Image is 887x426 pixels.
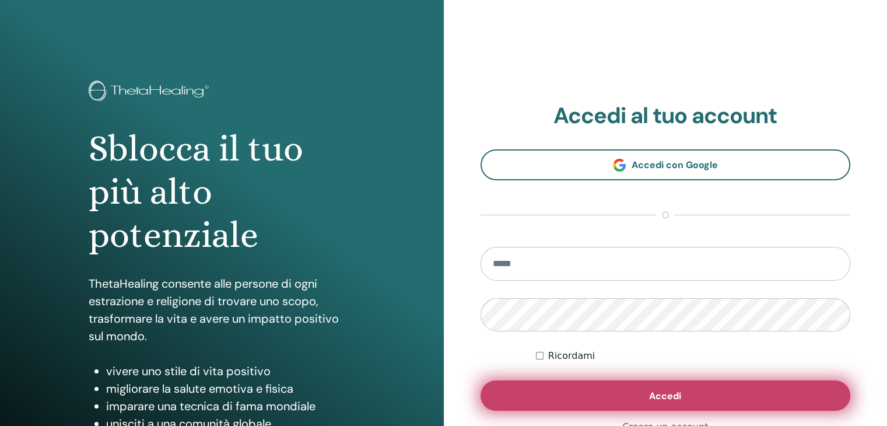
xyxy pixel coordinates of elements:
[481,103,851,130] h2: Accedi al tuo account
[89,127,355,257] h1: Sblocca il tuo più alto potenziale
[481,380,851,411] button: Accedi
[649,390,681,402] span: Accedi
[548,349,595,363] label: Ricordami
[632,159,718,171] span: Accedi con Google
[106,380,355,397] li: migliorare la salute emotiva e fisica
[536,349,850,363] div: Keep me authenticated indefinitely or until I manually logout
[481,149,851,180] a: Accedi con Google
[656,208,675,222] span: o
[106,362,355,380] li: vivere uno stile di vita positivo
[89,275,355,345] p: ThetaHealing consente alle persone di ogni estrazione e religione di trovare uno scopo, trasforma...
[106,397,355,415] li: imparare una tecnica di fama mondiale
